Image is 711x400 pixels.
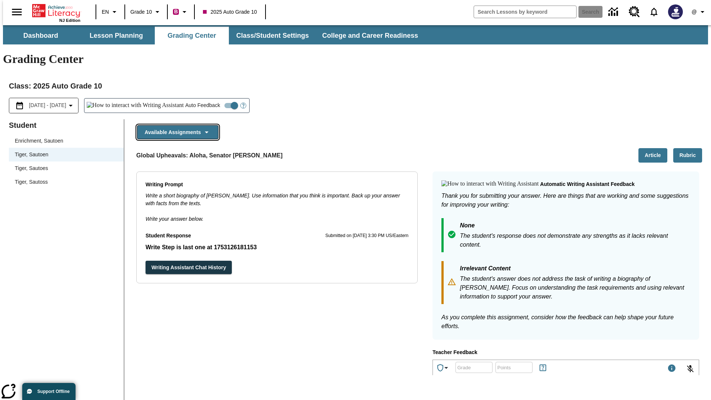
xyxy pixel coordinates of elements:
input: Points: Must be equal to or less than 25. [495,357,533,377]
svg: Collapse Date Range Filter [66,101,75,110]
div: Grade: Letters, numbers, %, + and - are allowed. [455,362,493,373]
span: [DATE] - [DATE] [29,101,66,109]
p: Write a short biography of [PERSON_NAME]. Use information that you think is important. Back up yo... [146,192,408,207]
button: Select a new avatar [664,2,687,21]
div: Tiger, Sautoss [9,175,124,189]
div: Home [32,3,80,23]
div: Maximum 1000 characters Press Escape to exit toolbar and use left and right arrow keys to access ... [667,364,676,374]
p: Student Response [146,232,191,240]
a: Notifications [644,2,664,21]
button: Profile/Settings [687,5,711,19]
button: Language: EN, Select a language [99,5,122,19]
a: Resource Center, Will open in new tab [624,2,644,22]
button: Writing Assistant Chat History [146,261,232,274]
div: SubNavbar [3,25,708,44]
p: Teacher Feedback [433,349,699,357]
button: Rubric, Will open in new tab [673,148,702,163]
button: College and Career Readiness [316,27,424,44]
p: Writing Prompt [146,181,408,189]
button: Class/Student Settings [230,27,315,44]
button: Available Assignments [137,125,218,140]
p: Write Step is last one at 1753126181153 [146,243,408,252]
span: Support Offline [37,389,70,394]
button: Rules for Earning Points and Achievements, Will open in new tab [535,360,550,375]
img: How to interact with Writing Assistant [87,102,184,109]
h2: Class : 2025 Auto Grade 10 [9,80,702,92]
img: How to interact with Writing Assistant [441,180,539,188]
p: Student Response [146,243,408,252]
input: search field [474,6,576,18]
p: Write your answer below. [146,207,408,223]
p: Automatic writing assistant feedback [540,180,635,189]
button: Click to activate and allow voice recognition [681,360,699,378]
button: Open Help for Writing Assistant [237,99,249,113]
div: Points: Must be equal to or less than 25. [495,362,533,373]
body: Type your response here. [3,6,108,13]
p: Irrelevant Content [460,264,690,274]
span: B [174,7,178,16]
button: Select the date range menu item [12,101,75,110]
div: Enrichment, Sautoen [9,134,124,148]
span: EN [102,8,109,16]
p: The student's response does not demonstrate any strengths as it lacks relevant content. [460,231,690,249]
a: Home [32,3,80,18]
p: None [460,221,690,231]
p: Global Upheavals: Aloha, Senator [PERSON_NAME] [136,151,283,160]
div: SubNavbar [3,27,425,44]
span: Tiger, Sautoes [15,164,118,172]
p: The student's answer does not address the task of writing a biography of [PERSON_NAME]. Focus on ... [460,274,690,301]
p: As you complete this assignment, consider how the feedback can help shape your future efforts. [441,313,690,331]
div: Tiger, Sautoen [9,148,124,161]
span: Enrichment, Sautoen [15,137,118,145]
span: Tiger, Sautoen [15,151,118,159]
p: Thank you for submitting your answer. Here are things that are working and some suggestions for i... [441,191,690,209]
span: 2025 Auto Grade 10 [203,8,257,16]
input: Grade: Letters, numbers, %, + and - are allowed. [455,357,493,377]
span: Auto Feedback [185,101,220,109]
span: Grade 10 [130,8,152,16]
img: Avatar [668,4,683,19]
button: Lesson Planning [79,27,153,44]
span: NJ Edition [59,18,80,23]
button: Boost Class color is violet red. Change class color [170,5,192,19]
button: Article, Will open in new tab [638,148,667,163]
button: Grading Center [155,27,229,44]
a: Data Center [604,2,624,22]
div: Tiger, Sautoes [9,161,124,175]
button: Grade: Grade 10, Select a grade [127,5,165,19]
p: Student [9,119,124,131]
button: Dashboard [4,27,78,44]
button: Open side menu [6,1,28,23]
button: Achievements [433,360,454,375]
p: Submitted on [DATE] 3:30 PM US/Eastern [325,232,408,240]
h1: Grading Center [3,52,708,66]
span: Tiger, Sautoss [15,178,118,186]
button: Support Offline [22,383,76,400]
span: @ [691,8,697,16]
